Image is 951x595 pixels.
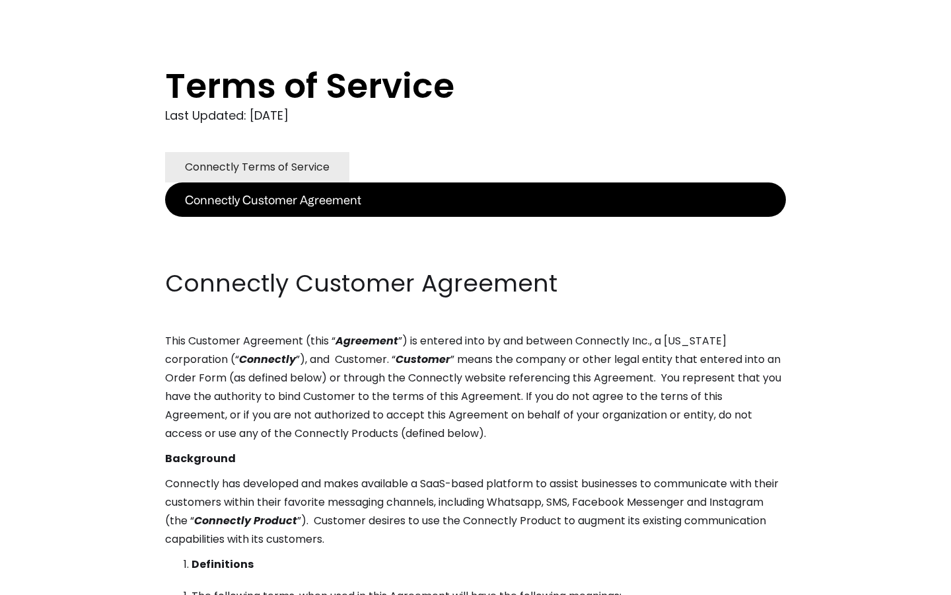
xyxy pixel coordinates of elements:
[13,571,79,590] aside: Language selected: English
[192,557,254,572] strong: Definitions
[165,332,786,443] p: This Customer Agreement (this “ ”) is entered into by and between Connectly Inc., a [US_STATE] co...
[185,190,361,209] div: Connectly Customer Agreement
[165,66,733,106] h1: Terms of Service
[396,352,450,367] em: Customer
[165,267,786,300] h2: Connectly Customer Agreement
[194,513,297,528] em: Connectly Product
[165,475,786,549] p: Connectly has developed and makes available a SaaS-based platform to assist businesses to communi...
[335,333,398,348] em: Agreement
[165,217,786,235] p: ‍
[239,352,296,367] em: Connectly
[26,572,79,590] ul: Language list
[165,242,786,260] p: ‍
[165,451,236,466] strong: Background
[185,158,330,177] div: Connectly Terms of Service
[165,106,786,126] div: Last Updated: [DATE]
